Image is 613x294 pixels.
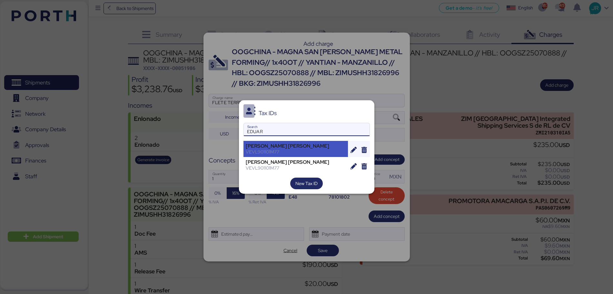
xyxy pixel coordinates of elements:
div: VEVL901101M77 [246,165,346,171]
div: [PERSON_NAME] [PERSON_NAME] [246,143,346,149]
div: [PERSON_NAME] [PERSON_NAME] [246,159,346,165]
span: New Tax ID [295,180,318,187]
div: Tax IDs [259,110,277,116]
button: New Tax ID [290,178,323,189]
div: VEVL901101M77 [246,149,346,155]
input: Search [244,123,370,136]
